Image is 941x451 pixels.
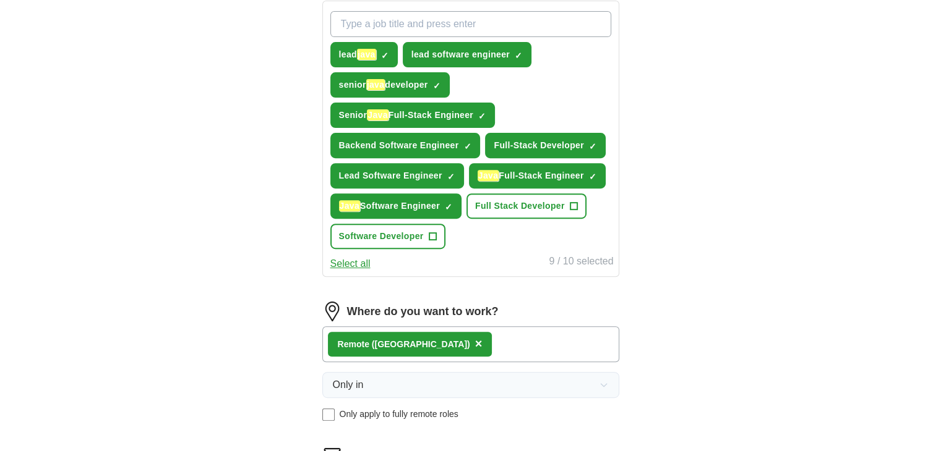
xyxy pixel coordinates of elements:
button: JavaSoftware Engineer✓ [330,193,462,219]
span: Software Engineer [339,200,440,213]
span: Backend Software Engineer [339,139,459,152]
span: Only apply to fully remote roles [340,408,458,421]
em: Java [339,200,361,211]
button: leadjava✓ [330,42,398,67]
span: Lead Software Engineer [339,169,442,182]
span: ✓ [589,141,596,151]
button: JavaFull-Stack Engineer✓ [469,163,606,188]
span: Senior Full-Stack Engineer [339,109,474,122]
span: ✓ [381,51,389,61]
button: lead software engineer✓ [403,42,531,67]
input: Type a job title and press enter [330,11,611,37]
button: Full-Stack Developer✓ [485,133,606,158]
em: Java [367,109,389,120]
span: ✓ [478,111,486,121]
span: ✓ [463,141,471,151]
button: × [475,335,483,353]
span: ✓ [447,172,455,182]
span: Only in [333,377,364,392]
em: java [366,79,385,90]
button: Backend Software Engineer✓ [330,133,481,158]
button: Software Developer [330,224,445,249]
span: lead software engineer [411,48,510,61]
button: Lead Software Engineer✓ [330,163,464,188]
span: ✓ [433,81,440,91]
em: java [357,49,376,60]
button: Full Stack Developer [466,193,587,219]
div: 9 / 10 selected [549,254,613,271]
button: seniorjavadeveloper✓ [330,72,450,98]
img: location.png [322,301,342,321]
span: Full-Stack Engineer [478,169,584,182]
span: lead [339,48,376,61]
button: Only in [322,372,619,398]
span: ✓ [515,51,522,61]
button: SeniorJavaFull-Stack Engineer✓ [330,103,496,128]
span: Full-Stack Developer [494,139,584,152]
label: Where do you want to work? [347,303,499,320]
span: Full Stack Developer [475,200,565,213]
span: ✓ [445,202,452,212]
span: × [475,337,483,350]
span: Software Developer [339,230,424,243]
em: Java [478,170,499,181]
input: Only apply to fully remote roles [322,408,335,421]
span: ✓ [589,172,596,182]
span: senior developer [339,78,428,91]
div: Remote ([GEOGRAPHIC_DATA]) [338,338,470,351]
button: Select all [330,256,371,271]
